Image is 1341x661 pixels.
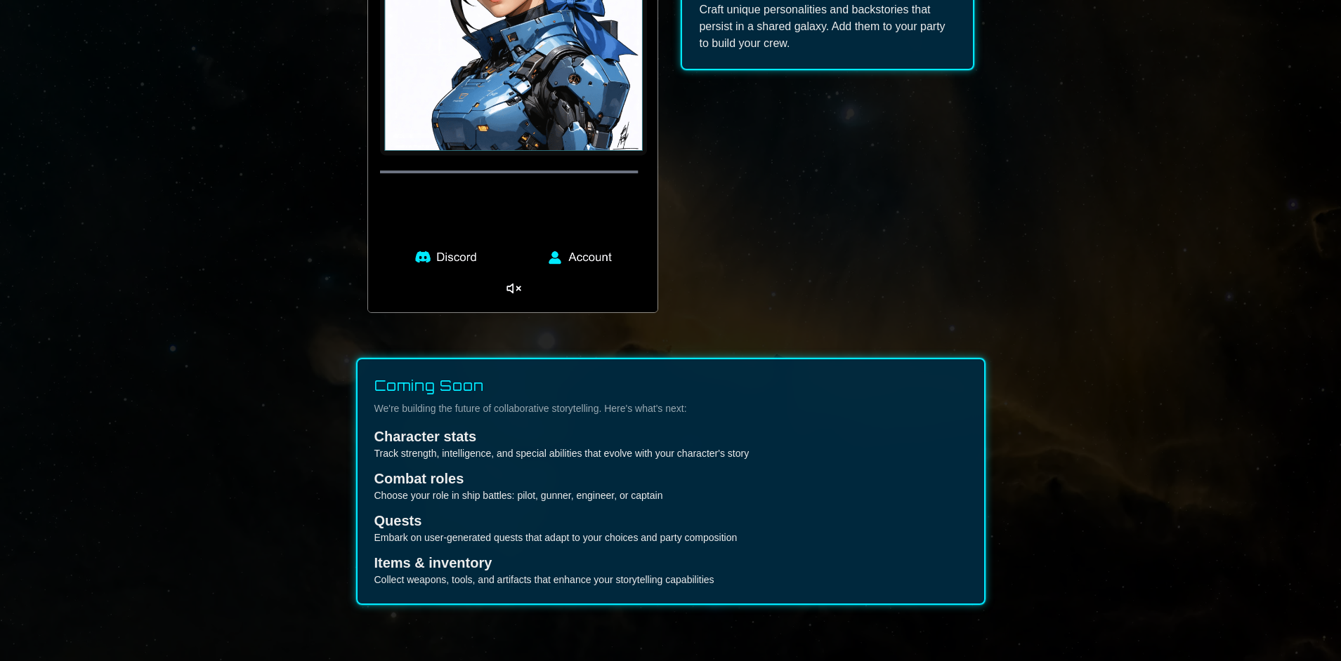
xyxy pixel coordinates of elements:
h3: Coming Soon [374,376,967,396]
p: Craft unique personalities and backstories that persist in a shared galaxy. Add them to your part... [699,1,955,52]
p: We're building the future of collaborative storytelling. Here's what's next: [374,401,967,415]
li: Track strength, intelligence, and special abilities that evolve with your character's story [374,427,967,460]
span: Items & inventory [374,555,492,570]
li: Embark on user-generated quests that adapt to your choices and party composition [374,511,967,545]
span: Quests [374,513,422,528]
li: Choose your role in ship battles: pilot, gunner, engineer, or captain [374,469,967,502]
li: Collect weapons, tools, and artifacts that enhance your storytelling capabilities [374,553,967,587]
span: Character stats [374,429,477,444]
span: Combat roles [374,471,464,486]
